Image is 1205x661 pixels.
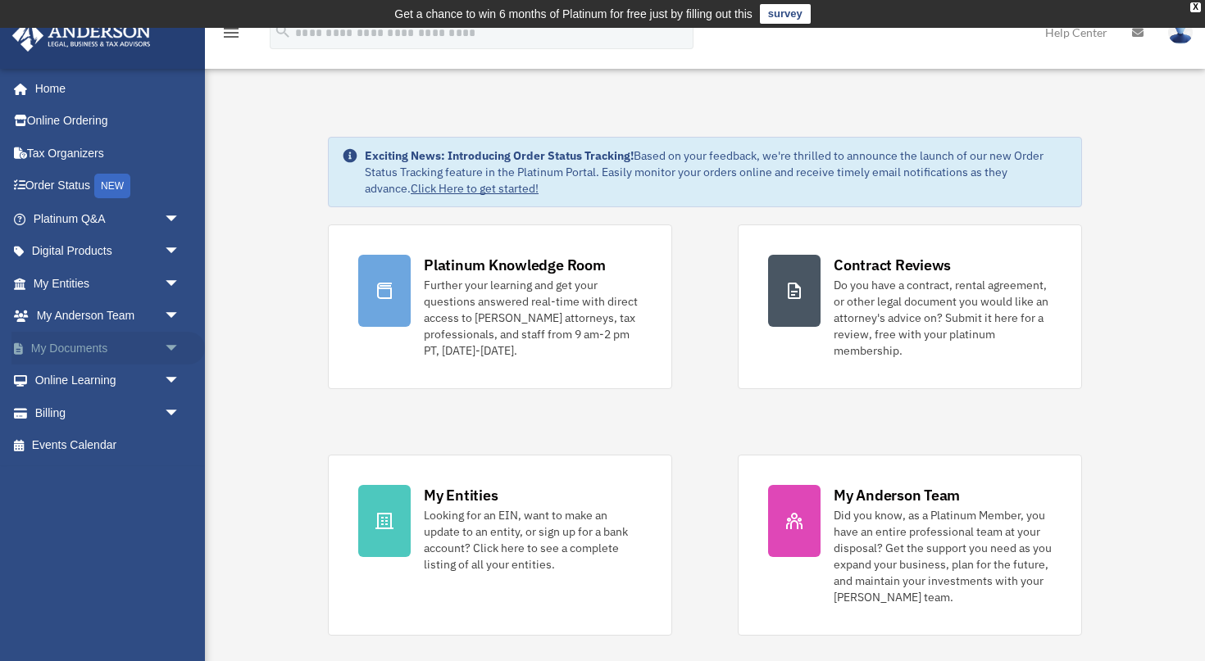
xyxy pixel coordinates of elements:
[1190,2,1201,12] div: close
[760,4,811,24] a: survey
[328,455,672,636] a: My Entities Looking for an EIN, want to make an update to an entity, or sign up for a bank accoun...
[164,235,197,269] span: arrow_drop_down
[11,267,205,300] a: My Entitiesarrow_drop_down
[11,300,205,333] a: My Anderson Teamarrow_drop_down
[1168,20,1193,44] img: User Pic
[11,202,205,235] a: Platinum Q&Aarrow_drop_down
[11,396,205,429] a: Billingarrow_drop_down
[834,485,960,505] div: My Anderson Team
[11,105,205,138] a: Online Ordering
[365,148,634,163] strong: Exciting News: Introducing Order Status Tracking!
[164,396,197,430] span: arrow_drop_down
[11,429,205,462] a: Events Calendar
[221,23,241,43] i: menu
[164,364,197,398] span: arrow_drop_down
[164,300,197,333] span: arrow_drop_down
[738,224,1082,389] a: Contract Reviews Do you have a contract, rental agreement, or other legal document you would like...
[834,277,1052,359] div: Do you have a contract, rental agreement, or other legal document you would like an attorney's ad...
[738,455,1082,636] a: My Anderson Team Did you know, as a Platinum Member, you have an entire professional team at your...
[7,20,156,52] img: Anderson Advisors Platinum Portal
[834,255,951,275] div: Contract Reviews
[274,22,292,40] i: search
[11,364,205,397] a: Online Learningarrow_drop_down
[221,29,241,43] a: menu
[94,174,130,198] div: NEW
[328,224,672,389] a: Platinum Knowledge Room Further your learning and get your questions answered real-time with dire...
[834,507,1052,605] div: Did you know, as a Platinum Member, you have an entire professional team at your disposal? Get th...
[11,332,205,364] a: My Documentsarrow_drop_down
[424,507,642,573] div: Looking for an EIN, want to make an update to an entity, or sign up for a bank account? Click her...
[164,332,197,365] span: arrow_drop_down
[164,202,197,236] span: arrow_drop_down
[11,235,205,268] a: Digital Productsarrow_drop_down
[11,137,205,170] a: Tax Organizers
[424,277,642,359] div: Further your learning and get your questions answered real-time with direct access to [PERSON_NAM...
[365,147,1068,197] div: Based on your feedback, we're thrilled to announce the launch of our new Order Status Tracking fe...
[424,485,498,505] div: My Entities
[424,255,606,275] div: Platinum Knowledge Room
[394,4,753,24] div: Get a chance to win 6 months of Platinum for free just by filling out this
[11,72,197,105] a: Home
[164,267,197,301] span: arrow_drop_down
[11,170,205,203] a: Order StatusNEW
[411,181,539,196] a: Click Here to get started!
